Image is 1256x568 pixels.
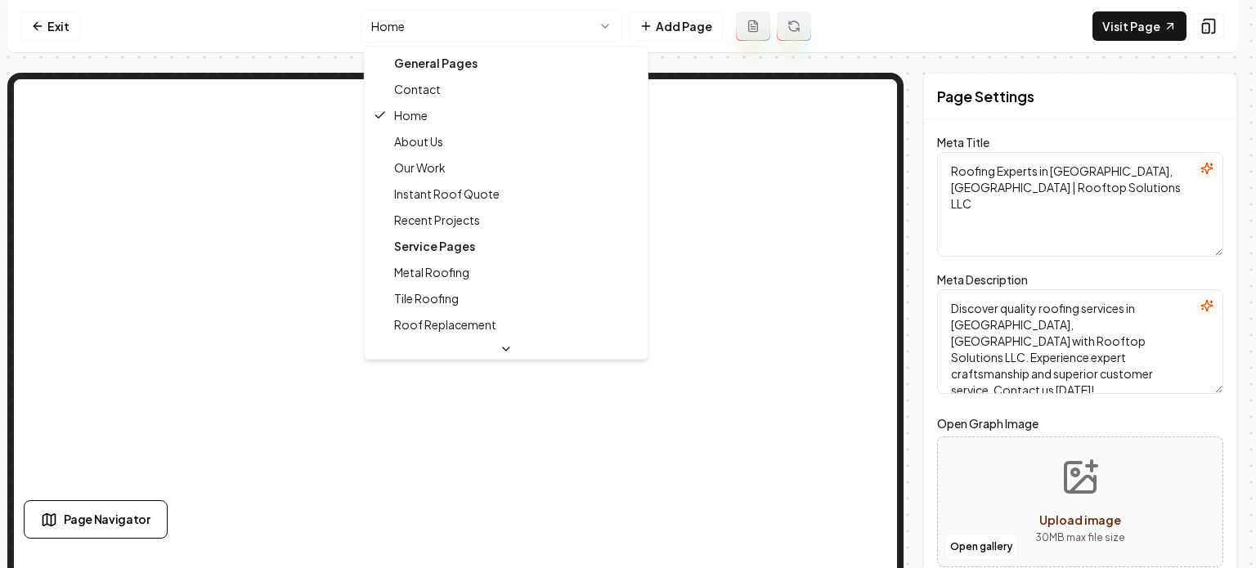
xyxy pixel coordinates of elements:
span: Our Work [394,159,446,176]
span: Recent Projects [394,212,480,228]
div: Service Pages [368,233,644,259]
span: Tile Roofing [394,290,459,306]
span: Home [394,107,428,123]
span: Metal Roofing [394,264,469,280]
span: Contact [394,81,441,97]
div: General Pages [368,50,644,76]
span: Instant Roof Quote [394,186,500,202]
span: Roof Replacement [394,316,496,333]
span: About Us [394,133,443,150]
